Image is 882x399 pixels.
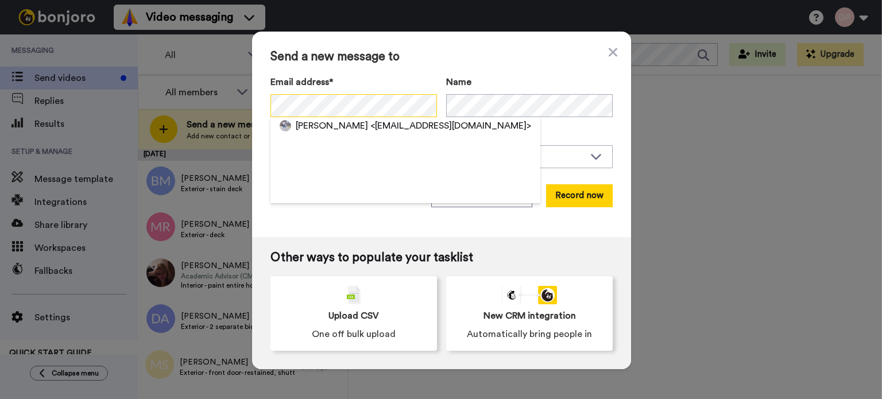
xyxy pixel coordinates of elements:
button: Record now [546,184,613,207]
span: Name [446,75,471,89]
span: Automatically bring people in [467,327,592,341]
span: Send a new message to [270,50,613,64]
span: One off bulk upload [312,327,396,341]
label: Email address* [270,75,437,89]
img: csv-grey.png [347,286,361,304]
span: New CRM integration [483,309,576,323]
div: animation [502,286,557,304]
span: <[EMAIL_ADDRESS][DOMAIN_NAME]> [370,119,531,133]
span: Other ways to populate your tasklist [270,251,613,265]
span: [PERSON_NAME] [296,119,368,133]
span: Upload CSV [328,309,379,323]
img: 98bb060d-4b55-4bd1-aa18-f7526a177d76.jpg [280,120,291,131]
